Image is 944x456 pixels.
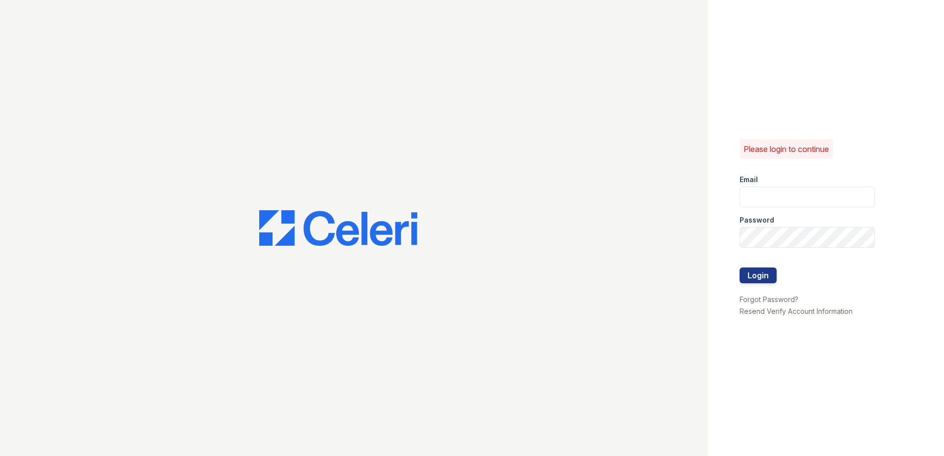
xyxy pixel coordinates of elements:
img: CE_Logo_Blue-a8612792a0a2168367f1c8372b55b34899dd931a85d93a1a3d3e32e68fde9ad4.png [259,210,417,246]
label: Email [740,175,758,185]
a: Forgot Password? [740,295,798,304]
label: Password [740,215,774,225]
button: Login [740,267,777,283]
a: Resend Verify Account Information [740,307,853,315]
p: Please login to continue [744,143,829,155]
